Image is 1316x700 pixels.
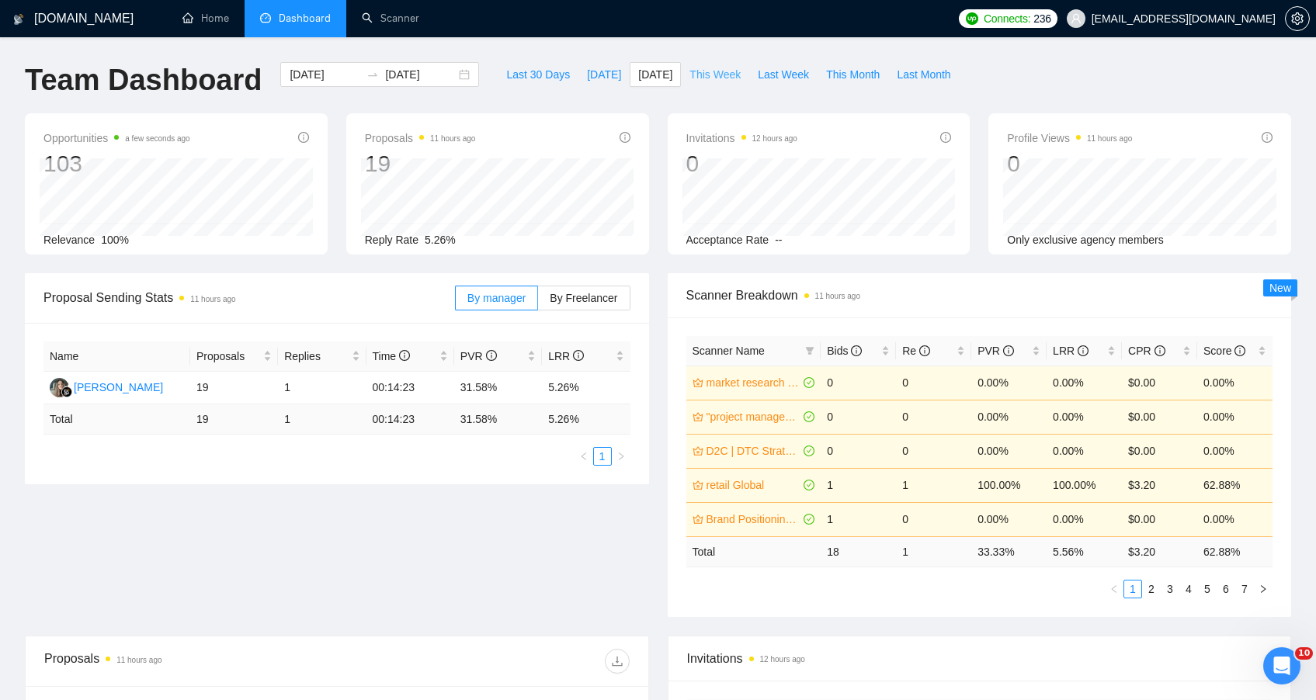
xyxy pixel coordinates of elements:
[260,12,271,23] span: dashboard
[1197,434,1273,468] td: 0.00%
[804,480,814,490] span: check-circle
[542,372,630,404] td: 5.26%
[805,346,814,355] span: filter
[125,134,189,143] time: a few seconds ago
[1007,129,1132,147] span: Profile Views
[971,434,1047,468] td: 0.00%
[1180,580,1197,598] a: 4
[1269,282,1291,294] span: New
[1007,234,1164,246] span: Only exclusive agency members
[365,234,418,246] span: Reply Rate
[1179,580,1198,598] li: 4
[1122,366,1197,400] td: $0.00
[826,66,880,83] span: This Month
[578,62,630,87] button: [DATE]
[278,404,366,435] td: 1
[1217,580,1234,598] a: 6
[707,374,801,391] a: market research global
[1128,345,1165,357] span: CPR
[1071,13,1082,24] span: user
[693,514,703,525] span: crown
[1047,434,1122,468] td: 0.00%
[101,234,129,246] span: 100%
[902,345,930,357] span: Re
[606,655,629,667] span: download
[971,536,1047,567] td: 33.33 %
[116,656,161,664] time: 11 hours ago
[43,129,190,147] span: Opportunities
[630,62,681,87] button: [DATE]
[802,339,818,362] span: filter
[548,350,584,362] span: LRR
[1197,366,1273,400] td: 0.00%
[681,62,749,87] button: This Week
[1161,580,1179,598] li: 3
[815,292,860,300] time: 11 hours ago
[821,400,896,434] td: 0
[896,502,971,536] td: 0
[1007,149,1132,178] div: 0
[190,295,235,303] time: 11 hours ago
[821,468,896,502] td: 1
[616,452,626,461] span: right
[43,404,190,435] td: Total
[190,341,278,372] th: Proposals
[984,10,1030,27] span: Connects:
[804,445,814,456] span: check-circle
[1003,345,1014,356] span: info-circle
[827,345,862,357] span: Bids
[43,234,95,246] span: Relevance
[686,234,769,246] span: Acceptance Rate
[966,12,978,25] img: upwork-logo.png
[707,442,801,459] a: D2C | DTC Strategy global
[594,448,611,465] a: 1
[298,132,309,143] span: info-circle
[1122,536,1197,567] td: $ 3.20
[362,12,419,25] a: searchScanner
[542,404,630,435] td: 5.26 %
[1155,345,1165,356] span: info-circle
[1263,647,1300,684] iframe: Intercom live chat
[620,132,630,143] span: info-circle
[693,411,703,422] span: crown
[1235,580,1254,598] li: 7
[454,404,542,435] td: 31.58 %
[74,379,163,396] div: [PERSON_NAME]
[1203,345,1245,357] span: Score
[707,511,801,528] a: Brand Positioning US only
[612,447,630,466] button: right
[290,66,360,83] input: Start date
[550,292,617,304] span: By Freelancer
[897,66,950,83] span: Last Month
[689,66,741,83] span: This Week
[1285,6,1310,31] button: setting
[279,12,331,25] span: Dashboard
[977,345,1014,357] span: PVR
[1122,400,1197,434] td: $0.00
[430,134,475,143] time: 11 hours ago
[1033,10,1050,27] span: 236
[44,649,337,674] div: Proposals
[399,350,410,361] span: info-circle
[1047,502,1122,536] td: 0.00%
[61,386,72,397] img: gigradar-bm.png
[804,411,814,422] span: check-circle
[278,372,366,404] td: 1
[896,400,971,434] td: 0
[1259,584,1268,594] span: right
[25,62,262,99] h1: Team Dashboard
[821,502,896,536] td: 1
[373,350,410,362] span: Time
[1295,647,1313,660] span: 10
[587,66,621,83] span: [DATE]
[366,404,454,435] td: 00:14:23
[50,380,163,393] a: LK[PERSON_NAME]
[851,345,862,356] span: info-circle
[579,452,589,461] span: left
[971,502,1047,536] td: 0.00%
[693,377,703,388] span: crown
[498,62,578,87] button: Last 30 Days
[506,66,570,83] span: Last 30 Days
[693,445,703,456] span: crown
[686,536,821,567] td: Total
